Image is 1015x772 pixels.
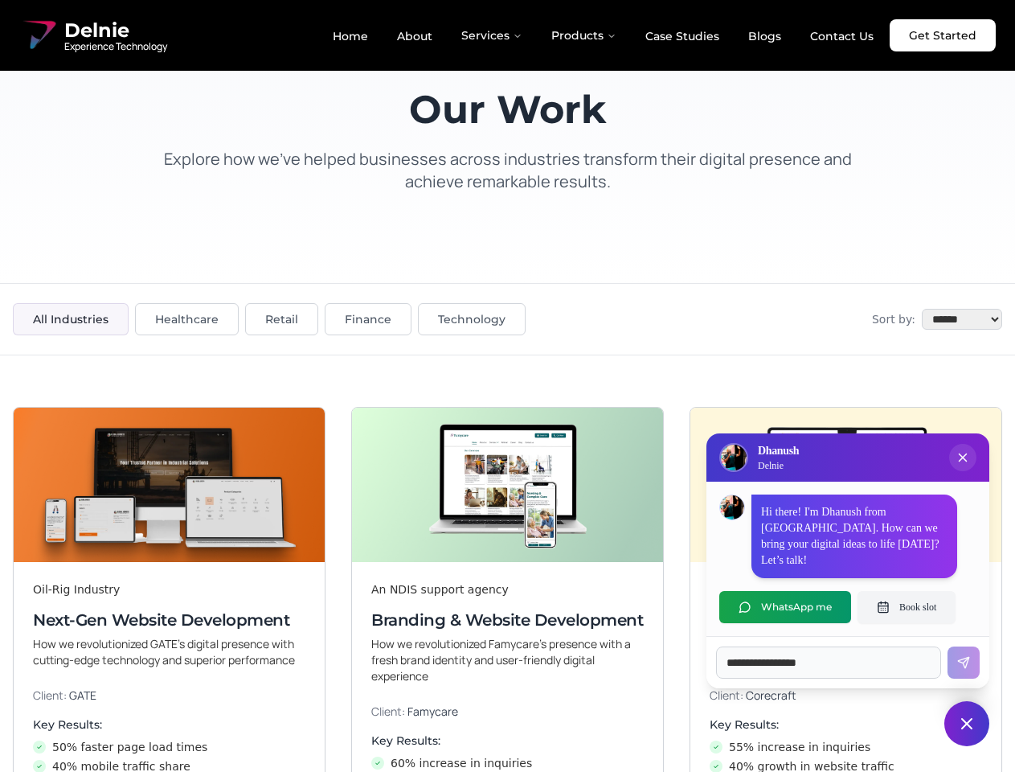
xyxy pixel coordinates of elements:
[690,408,1001,562] img: Digital & Brand Revamp
[33,739,305,755] li: 50% faster page load times
[33,717,305,733] h4: Key Results:
[325,303,411,335] button: Finance
[949,444,976,471] button: Close chat popup
[632,23,732,50] a: Case Studies
[135,303,239,335] button: Healthcare
[352,408,663,562] img: Branding & Website Development
[148,90,868,129] h1: Our Work
[720,495,744,519] img: Dhanush
[371,704,644,720] p: Client:
[758,443,799,459] h3: Dhanush
[245,303,318,335] button: Retail
[710,739,982,755] li: 55% increase in inquiries
[371,636,644,684] p: How we revolutionized Famycare’s presence with a fresh brand identity and user-friendly digital e...
[797,23,886,50] a: Contact Us
[872,311,915,327] span: Sort by:
[19,16,58,55] img: Delnie Logo
[13,303,129,335] button: All Industries
[148,148,868,193] p: Explore how we've helped businesses across industries transform their digital presence and achiev...
[371,581,644,597] div: An NDIS support agency
[384,23,445,50] a: About
[890,19,996,51] a: Get Started
[19,16,167,55] a: Delnie Logo Full
[538,19,629,51] button: Products
[320,23,381,50] a: Home
[418,303,526,335] button: Technology
[69,688,96,703] span: GATE
[33,581,305,597] div: Oil-Rig Industry
[719,591,851,623] button: WhatsApp me
[64,40,167,53] span: Experience Technology
[371,733,644,749] h4: Key Results:
[448,19,535,51] button: Services
[320,19,886,51] nav: Main
[857,591,956,623] button: Book slot
[371,755,644,771] li: 60% increase in inquiries
[33,609,305,631] h3: Next-Gen Website Development
[371,609,644,631] h3: Branding & Website Development
[758,459,799,472] p: Delnie
[735,23,794,50] a: Blogs
[407,704,458,719] span: Famycare
[33,636,305,668] p: How we revolutionized GATE’s digital presence with cutting-edge technology and superior performance
[64,18,167,43] span: Delnie
[944,701,989,746] button: Close chat
[14,408,325,562] img: Next-Gen Website Development
[761,504,947,569] p: Hi there! I'm Dhanush from [GEOGRAPHIC_DATA]. How can we bring your digital ideas to life [DATE]?...
[721,445,747,470] img: Delnie Logo
[33,688,305,704] p: Client:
